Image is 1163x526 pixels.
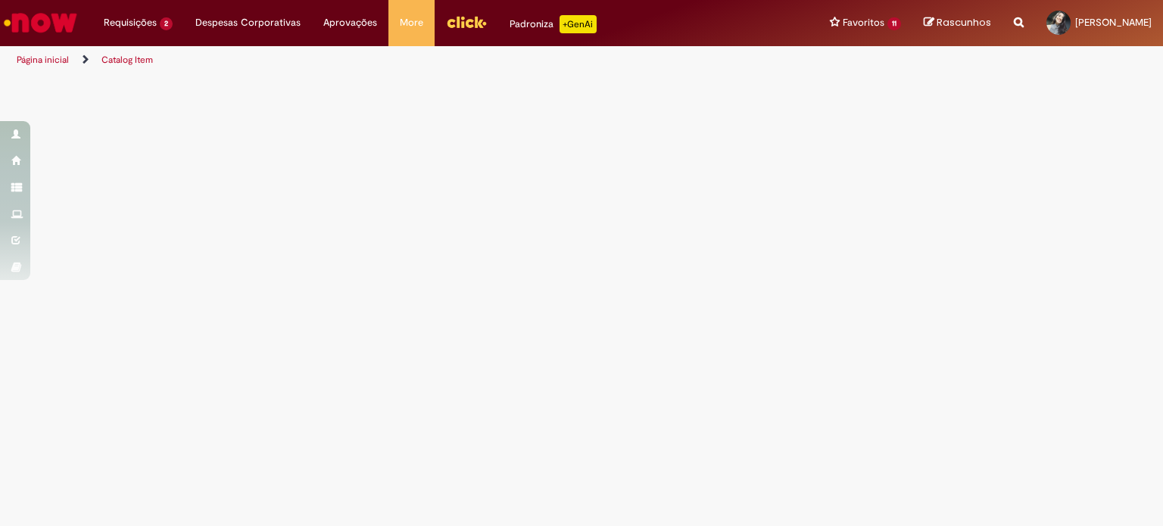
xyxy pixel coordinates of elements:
[924,16,991,30] a: Rascunhos
[2,8,80,38] img: ServiceNow
[446,11,487,33] img: click_logo_yellow_360x200.png
[101,54,153,66] a: Catalog Item
[323,15,377,30] span: Aprovações
[17,54,69,66] a: Página inicial
[104,15,157,30] span: Requisições
[11,46,764,74] ul: Trilhas de página
[510,15,597,33] div: Padroniza
[843,15,884,30] span: Favoritos
[400,15,423,30] span: More
[560,15,597,33] p: +GenAi
[937,15,991,30] span: Rascunhos
[887,17,901,30] span: 11
[195,15,301,30] span: Despesas Corporativas
[160,17,173,30] span: 2
[1075,16,1152,29] span: [PERSON_NAME]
